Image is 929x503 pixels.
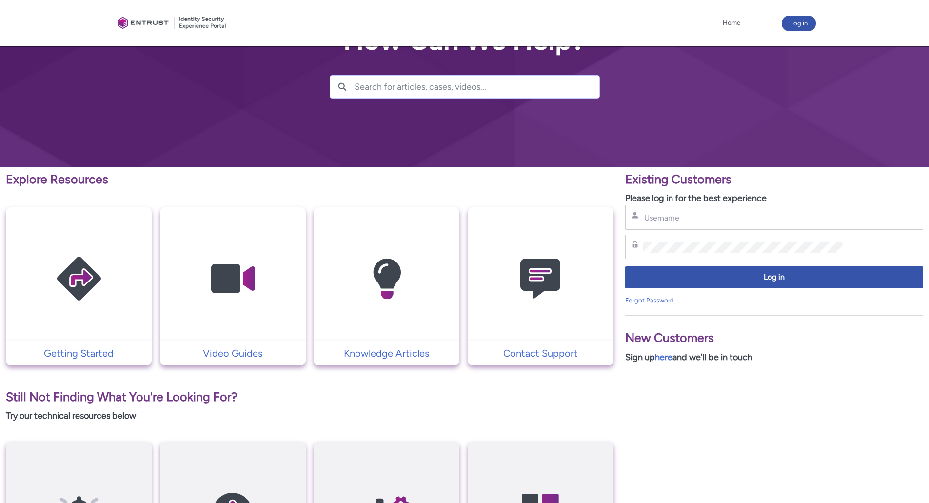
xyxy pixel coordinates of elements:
input: Search for articles, cases, videos... [355,76,599,98]
a: Video Guides [160,346,306,361]
p: Contact Support [473,346,609,361]
a: here [655,352,672,362]
p: Getting Started [11,346,147,361]
a: Contact Support [468,346,613,361]
p: Knowledge Articles [318,346,455,361]
p: Existing Customers [625,170,923,189]
p: Still Not Finding What You're Looking For? [6,388,613,406]
img: Video Guides [186,226,279,331]
input: Username [643,213,843,223]
p: New Customers [625,329,923,347]
img: Knowledge Articles [340,226,433,331]
a: Knowledge Articles [314,346,459,361]
p: Explore Resources [6,170,613,189]
button: Log in [782,16,816,31]
button: Search [330,76,355,98]
a: Home [720,16,743,30]
a: Forgot Password [625,297,674,304]
img: Contact Support [494,226,587,331]
button: Log in [625,266,923,288]
p: Video Guides [165,346,301,361]
img: Getting Started [33,226,125,331]
p: Please log in for the best experience [625,192,923,205]
a: Getting Started [6,346,152,361]
span: Log in [632,272,917,283]
p: Sign up and we'll be in touch [625,351,923,364]
h2: How Can We Help? [330,25,600,56]
p: Try our technical resources below [6,409,613,423]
